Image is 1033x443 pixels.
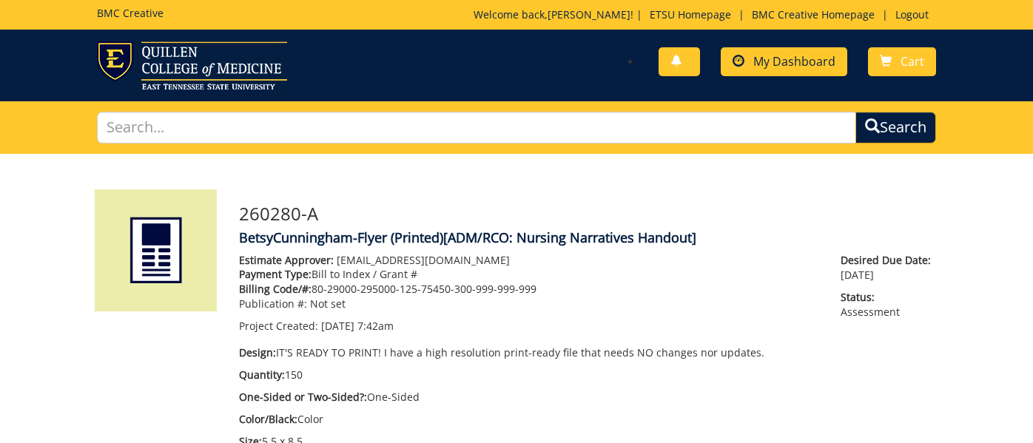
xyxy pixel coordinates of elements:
span: One-Sided or Two-Sided?: [239,390,367,404]
a: [PERSON_NAME] [548,7,630,21]
p: One-Sided [239,390,818,405]
p: [DATE] [841,253,938,283]
a: Logout [888,7,936,21]
span: Billing Code/#: [239,282,312,296]
span: Cart [901,53,924,70]
button: Search [855,112,936,143]
span: Status: [841,290,938,305]
span: My Dashboard [753,53,835,70]
p: [EMAIL_ADDRESS][DOMAIN_NAME] [239,253,818,268]
a: BMC Creative Homepage [744,7,882,21]
input: Search... [97,112,855,143]
span: Publication #: [239,297,307,311]
span: Quantity: [239,368,285,382]
p: 80-29000-295000-125-75450-300-999-999-999 [239,282,818,297]
img: Product featured image [95,189,217,311]
span: Estimate Approver: [239,253,334,267]
p: Assessment [841,290,938,319]
span: [DATE] 7:42am [321,319,394,333]
p: Welcome back, ! | | | [474,7,936,22]
a: Cart [868,47,936,76]
a: ETSU Homepage [642,7,738,21]
img: ETSU logo [97,41,287,89]
span: [ADM/RCO: Nursing Narratives Handout] [443,229,696,246]
span: Design: [239,345,276,359]
p: Bill to Index / Grant # [239,267,818,282]
span: Desired Due Date: [841,253,938,268]
p: IT'S READY TO PRINT! I have a high resolution print-ready file that needs NO changes nor updates. [239,345,818,360]
h4: BetsyCunningham-Flyer (Printed) [239,231,938,246]
p: 150 [239,368,818,382]
span: Payment Type: [239,267,312,281]
h5: BMC Creative [97,7,164,18]
a: My Dashboard [721,47,847,76]
h3: 260280-A [239,204,938,223]
span: Color/Black: [239,412,297,426]
span: Project Created: [239,319,318,333]
p: Color [239,412,818,427]
span: Not set [310,297,346,311]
